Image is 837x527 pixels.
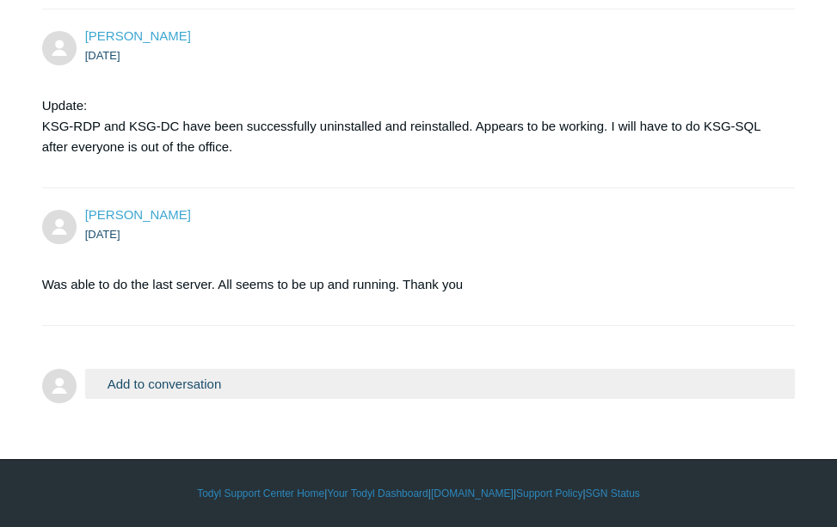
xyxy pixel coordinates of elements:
[586,486,640,501] a: SGN Status
[85,28,191,43] span: Jeff Sherwood
[85,207,191,222] a: [PERSON_NAME]
[431,486,514,501] a: [DOMAIN_NAME]
[85,28,191,43] a: [PERSON_NAME]
[85,228,120,241] time: 09/09/2025, 07:38
[85,207,191,222] span: Jeff Sherwood
[42,95,779,157] p: Update: KSG-RDP and KSG-DC have been successfully uninstalled and reinstalled. Appears to be work...
[197,486,324,501] a: Todyl Support Center Home
[516,486,582,501] a: Support Policy
[327,486,428,501] a: Your Todyl Dashboard
[85,49,120,62] time: 09/08/2025, 16:44
[85,369,796,399] button: Add to conversation
[42,274,779,295] p: Was able to do the last server. All seems to be up and running. Thank you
